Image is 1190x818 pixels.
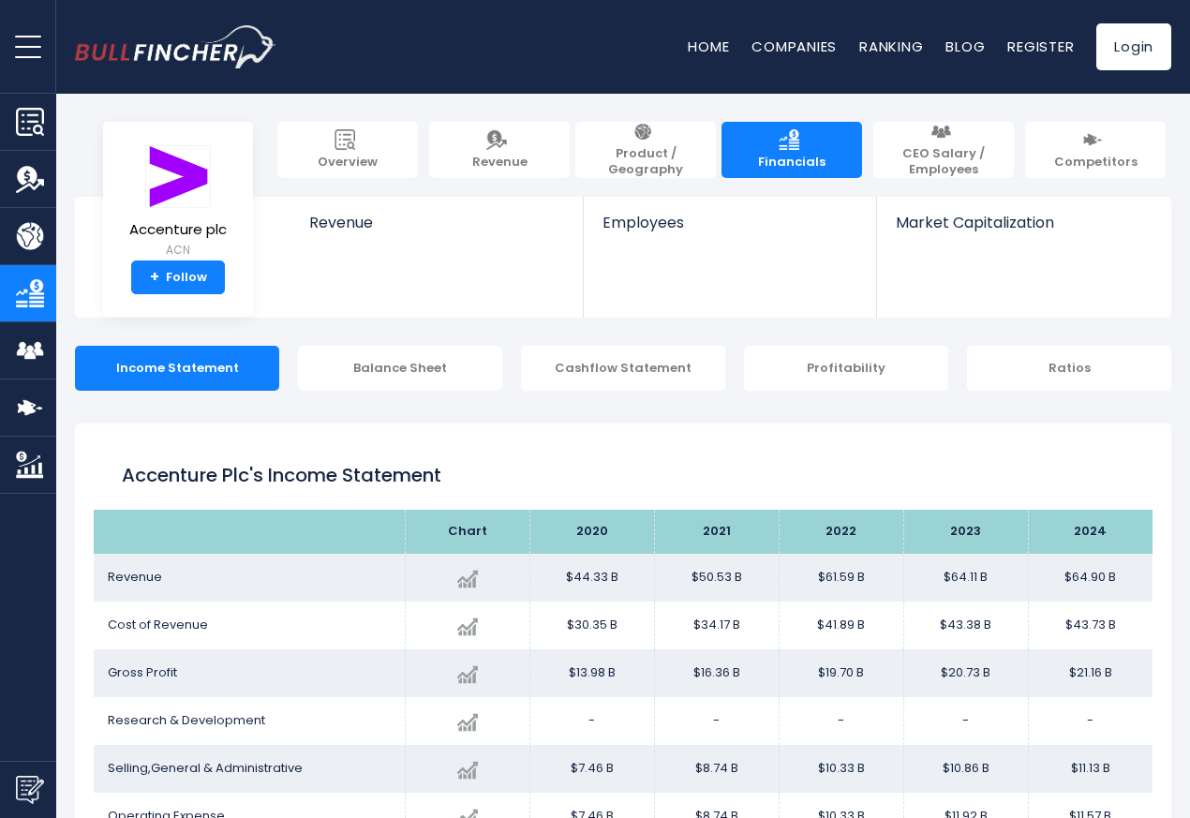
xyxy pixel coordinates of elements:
[688,37,729,56] a: Home
[779,649,903,697] td: $19.70 B
[721,122,862,178] a: Financials
[108,616,208,633] span: Cost of Revenue
[758,155,826,171] span: Financials
[903,745,1028,793] td: $10.86 B
[654,649,779,697] td: $16.36 B
[309,214,565,231] span: Revenue
[529,510,654,554] th: 2020
[108,711,265,729] span: Research & Development
[1028,510,1153,554] th: 2024
[1028,649,1153,697] td: $21.16 B
[529,554,654,602] td: $44.33 B
[896,214,1151,231] span: Market Capitalization
[575,122,716,178] a: Product / Geography
[529,745,654,793] td: $7.46 B
[75,25,276,68] a: Go to homepage
[1054,155,1138,171] span: Competitors
[108,663,177,681] span: Gross Profit
[654,602,779,649] td: $34.17 B
[1028,602,1153,649] td: $43.73 B
[779,745,903,793] td: $10.33 B
[903,602,1028,649] td: $43.38 B
[654,697,779,745] td: -
[654,510,779,554] th: 2021
[129,242,227,259] small: ACN
[108,759,303,777] span: Selling,General & Administrative
[779,554,903,602] td: $61.59 B
[75,346,279,391] div: Income Statement
[584,197,875,263] a: Employees
[779,602,903,649] td: $41.89 B
[150,269,159,286] strong: +
[1028,745,1153,793] td: $11.13 B
[75,25,276,68] img: bullfincher logo
[277,122,418,178] a: Overview
[529,649,654,697] td: $13.98 B
[122,461,1124,489] h1: Accenture plc's Income Statement
[529,602,654,649] td: $30.35 B
[129,222,227,238] span: Accenture plc
[128,144,228,261] a: Accenture plc ACN
[472,155,528,171] span: Revenue
[429,122,570,178] a: Revenue
[521,346,725,391] div: Cashflow Statement
[1025,122,1166,178] a: Competitors
[967,346,1171,391] div: Ratios
[751,37,837,56] a: Companies
[1096,23,1171,70] a: Login
[779,697,903,745] td: -
[654,745,779,793] td: $8.74 B
[318,155,378,171] span: Overview
[1028,697,1153,745] td: -
[585,146,707,178] span: Product / Geography
[903,510,1028,554] th: 2023
[108,568,162,586] span: Revenue
[405,510,529,554] th: Chart
[1028,554,1153,602] td: $64.90 B
[131,260,225,294] a: +Follow
[298,346,502,391] div: Balance Sheet
[602,214,856,231] span: Employees
[903,697,1028,745] td: -
[654,554,779,602] td: $50.53 B
[744,346,948,391] div: Profitability
[779,510,903,554] th: 2022
[945,37,985,56] a: Blog
[883,146,1004,178] span: CEO Salary / Employees
[873,122,1014,178] a: CEO Salary / Employees
[903,649,1028,697] td: $20.73 B
[877,197,1169,263] a: Market Capitalization
[1007,37,1074,56] a: Register
[529,697,654,745] td: -
[859,37,923,56] a: Ranking
[290,197,584,263] a: Revenue
[903,554,1028,602] td: $64.11 B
